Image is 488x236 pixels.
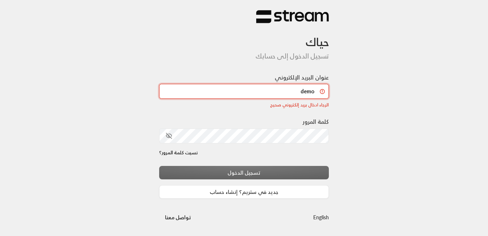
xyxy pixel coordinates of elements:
label: كلمة المرور [303,117,329,126]
a: تواصل معنا [159,213,197,222]
img: Stream Logo [256,10,329,24]
button: toggle password visibility [163,130,175,142]
button: تواصل معنا [159,211,197,224]
h3: حياك [159,24,329,49]
a: جديد في ستريم؟ إنشاء حساب [159,185,329,199]
a: نسيت كلمة المرور؟ [159,149,198,156]
a: English [313,211,329,224]
label: عنوان البريد الإلكتروني [275,73,329,82]
div: الرجاء ادخال بريد إلكتروني صحيح [159,101,329,108]
input: اكتب بريدك الإلكتروني هنا [159,84,329,99]
h5: تسجيل الدخول إلى حسابك [159,52,329,60]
